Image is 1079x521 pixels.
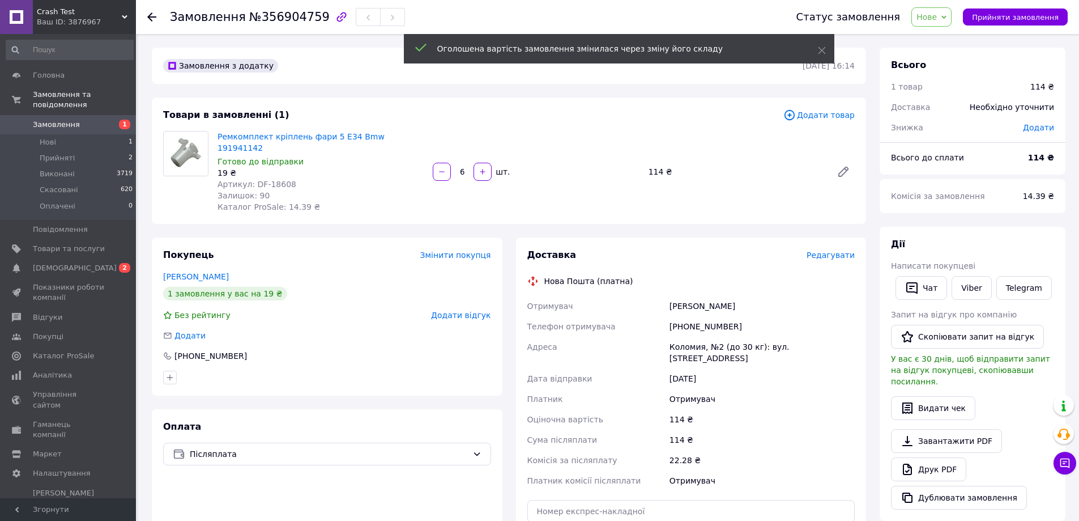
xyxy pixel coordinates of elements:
[891,153,964,162] span: Всього до сплати
[190,448,468,460] span: Післяплата
[163,109,289,120] span: Товари в замовленні (1)
[891,103,930,112] span: Доставка
[527,342,557,351] span: Адреса
[33,488,105,519] span: [PERSON_NAME] та рахунки
[527,435,598,444] span: Сума післяплати
[891,82,923,91] span: 1 товар
[129,137,133,147] span: 1
[493,166,511,177] div: шт.
[891,486,1027,510] button: Дублювати замовлення
[40,137,56,147] span: Нові
[33,225,88,235] span: Повідомлення
[832,160,855,183] a: Редагувати
[129,153,133,163] span: 2
[963,9,1068,26] button: Прийняти замовлення
[33,70,65,81] span: Головна
[1023,192,1054,201] span: 14.39 ₴
[667,368,857,389] div: [DATE]
[33,312,62,323] span: Відгуки
[6,40,134,60] input: Пошук
[40,201,75,211] span: Оплачені
[217,132,385,153] a: Ремкомплект кріплень фари 5 E34 Bmw 191941142
[667,316,857,337] div: [PHONE_NUMBER]
[33,244,105,254] span: Товари та послуги
[164,132,208,176] img: Ремкомплект кріплень фари 5 E34 Bmw 191941142
[972,13,1059,22] span: Прийняти замовлення
[129,201,133,211] span: 0
[117,169,133,179] span: 3719
[916,12,937,22] span: Нове
[33,468,91,478] span: Налаштування
[33,263,117,273] span: [DEMOGRAPHIC_DATA]
[119,263,130,273] span: 2
[891,239,905,249] span: Дії
[952,276,991,300] a: Viber
[667,337,857,368] div: Коломия, №2 (до 30 кг): вул. [STREET_ADDRESS]
[33,332,63,342] span: Покупці
[420,251,491,260] span: Змінити покупця
[1023,123,1054,132] span: Додати
[174,331,206,340] span: Додати
[33,120,80,130] span: Замовлення
[174,311,231,320] span: Без рейтингу
[891,354,1050,386] span: У вас є 30 днів, щоб відправити запит на відгук покупцеві, скопіювавши посилання.
[527,395,563,404] span: Платник
[667,389,857,409] div: Отримувач
[527,374,592,383] span: Дата відправки
[147,11,156,23] div: Повернутися назад
[121,185,133,195] span: 620
[217,167,424,179] div: 19 ₴
[891,429,1002,453] a: Завантажити PDF
[33,449,62,459] span: Маркет
[163,249,214,260] span: Покупець
[891,310,1017,319] span: Запит на відгук про компанію
[1028,153,1054,162] b: 114 ₴
[667,450,857,471] div: 22.28 ₴
[891,458,966,481] a: Друк PDF
[40,185,78,195] span: Скасовані
[217,180,296,189] span: Артикул: DF-18608
[37,7,122,17] span: Crash Test
[40,169,75,179] span: Виконані
[217,202,320,211] span: Каталог ProSale: 14.39 ₴
[527,415,603,424] span: Оціночна вартість
[437,43,790,54] div: Оголошена вартість замовлення змінилася через зміну його складу
[783,109,855,121] span: Додати товар
[963,95,1061,120] div: Необхідно уточнити
[33,351,94,361] span: Каталог ProSale
[170,10,246,24] span: Замовлення
[527,302,573,311] span: Отримувач
[217,157,304,166] span: Готово до відправки
[807,251,855,260] span: Редагувати
[541,276,636,287] div: Нова Пошта (платна)
[163,272,229,281] a: [PERSON_NAME]
[527,456,617,465] span: Комісія за післяплату
[431,311,491,320] span: Додати відгук
[667,409,857,430] div: 114 ₴
[891,261,975,270] span: Написати покупцеві
[644,164,828,180] div: 114 ₴
[163,287,287,300] div: 1 замовлення у вас на 19 ₴
[40,153,75,163] span: Прийняті
[891,60,926,70] span: Всього
[33,389,105,410] span: Управління сайтом
[1030,81,1054,92] div: 114 ₴
[667,430,857,450] div: 114 ₴
[217,191,270,200] span: Залишок: 90
[527,476,641,485] span: Платник комісії післяплати
[895,276,947,300] button: Чат
[891,396,975,420] button: Видати чек
[37,17,136,27] div: Ваш ID: 3876967
[667,296,857,316] div: [PERSON_NAME]
[33,282,105,303] span: Показники роботи компанії
[796,11,901,23] div: Статус замовлення
[119,120,130,129] span: 1
[667,471,857,491] div: Отримувач
[33,420,105,440] span: Гаманець компанії
[527,249,577,260] span: Доставка
[249,10,330,24] span: №356904759
[996,276,1052,300] a: Telegram
[173,350,248,362] div: [PHONE_NUMBER]
[527,322,616,331] span: Телефон отримувача
[1054,452,1076,475] button: Чат з покупцем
